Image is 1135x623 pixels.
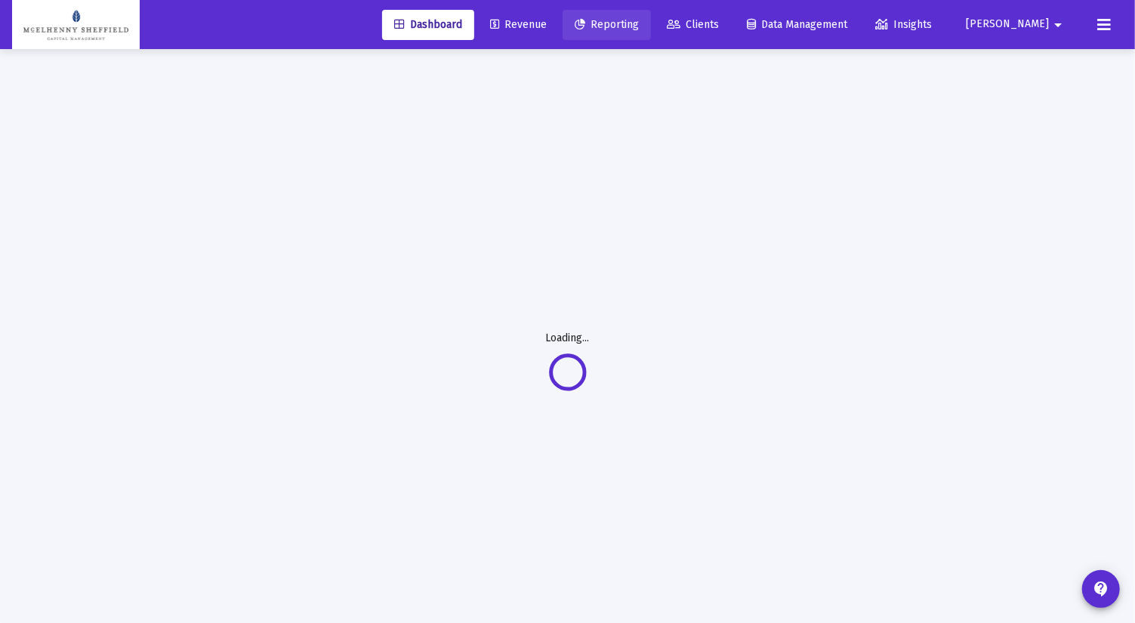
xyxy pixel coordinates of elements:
[394,18,462,31] span: Dashboard
[655,10,731,40] a: Clients
[735,10,859,40] a: Data Management
[575,18,639,31] span: Reporting
[747,18,847,31] span: Data Management
[667,18,719,31] span: Clients
[863,10,944,40] a: Insights
[966,18,1049,31] span: [PERSON_NAME]
[478,10,559,40] a: Revenue
[382,10,474,40] a: Dashboard
[875,18,932,31] span: Insights
[563,10,651,40] a: Reporting
[948,9,1085,39] button: [PERSON_NAME]
[490,18,547,31] span: Revenue
[1092,580,1110,598] mat-icon: contact_support
[23,10,128,40] img: Dashboard
[1049,10,1067,40] mat-icon: arrow_drop_down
